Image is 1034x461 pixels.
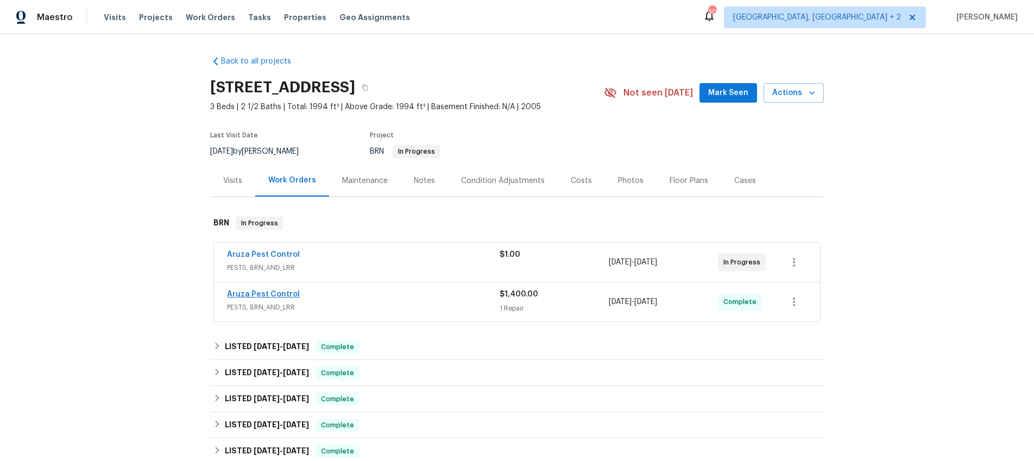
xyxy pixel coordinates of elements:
div: Visits [223,175,242,186]
span: Complete [723,296,761,307]
span: [DATE] [283,369,309,376]
span: In Progress [394,148,439,155]
div: LISTED [DATE]-[DATE]Complete [210,412,824,438]
h2: [STREET_ADDRESS] [210,82,355,93]
div: LISTED [DATE]-[DATE]Complete [210,386,824,412]
span: [DATE] [283,395,309,402]
span: $1.00 [500,251,520,258]
span: Complete [317,342,358,352]
span: Complete [317,446,358,457]
span: PESTS, BRN_AND_LRR [227,262,500,273]
span: - [254,343,309,350]
span: [DATE] [283,343,309,350]
a: Aruza Pest Control [227,251,300,258]
div: 1 Repair [500,303,609,314]
h6: LISTED [225,393,309,406]
span: [DATE] [283,421,309,428]
div: Costs [571,175,592,186]
span: [DATE] [254,369,280,376]
span: - [254,421,309,428]
div: Notes [414,175,435,186]
div: 30 [708,7,716,17]
span: Complete [317,420,358,431]
span: Project [370,132,394,138]
span: Geo Assignments [339,12,410,23]
span: Maestro [37,12,73,23]
span: In Progress [237,218,282,229]
span: Visits [104,12,126,23]
span: [GEOGRAPHIC_DATA], [GEOGRAPHIC_DATA] + 2 [733,12,901,23]
h6: LISTED [225,419,309,432]
h6: LISTED [225,445,309,458]
span: Not seen [DATE] [623,87,693,98]
div: Work Orders [268,175,316,186]
span: Properties [284,12,326,23]
button: Mark Seen [699,83,757,103]
span: [DATE] [283,447,309,454]
span: [DATE] [254,421,280,428]
button: Actions [764,83,824,103]
div: LISTED [DATE]-[DATE]Complete [210,360,824,386]
span: [DATE] [609,258,632,266]
button: Copy Address [355,78,375,97]
span: [DATE] [254,343,280,350]
span: - [254,447,309,454]
div: Maintenance [342,175,388,186]
span: Complete [317,394,358,405]
span: [DATE] [254,447,280,454]
div: Floor Plans [670,175,708,186]
h6: LISTED [225,367,309,380]
span: [DATE] [210,148,233,155]
h6: LISTED [225,340,309,353]
span: - [609,296,657,307]
span: - [609,257,657,268]
a: Aruza Pest Control [227,291,300,298]
span: PESTS, BRN_AND_LRR [227,302,500,313]
a: Back to all projects [210,56,314,67]
h6: BRN [213,217,229,230]
div: Photos [618,175,644,186]
span: [PERSON_NAME] [952,12,1018,23]
span: $1,400.00 [500,291,538,298]
span: [DATE] [634,258,657,266]
span: - [254,369,309,376]
span: Mark Seen [708,86,748,100]
span: - [254,395,309,402]
span: Projects [139,12,173,23]
div: BRN In Progress [210,206,824,241]
span: Work Orders [186,12,235,23]
span: Tasks [248,14,271,21]
div: LISTED [DATE]-[DATE]Complete [210,334,824,360]
span: 3 Beds | 2 1/2 Baths | Total: 1994 ft² | Above Grade: 1994 ft² | Basement Finished: N/A | 2005 [210,102,604,112]
span: BRN [370,148,440,155]
div: Cases [734,175,756,186]
span: [DATE] [634,298,657,306]
span: [DATE] [609,298,632,306]
span: Last Visit Date [210,132,258,138]
span: [DATE] [254,395,280,402]
span: Complete [317,368,358,378]
div: by [PERSON_NAME] [210,145,312,158]
span: Actions [772,86,815,100]
div: Condition Adjustments [461,175,545,186]
span: In Progress [723,257,765,268]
